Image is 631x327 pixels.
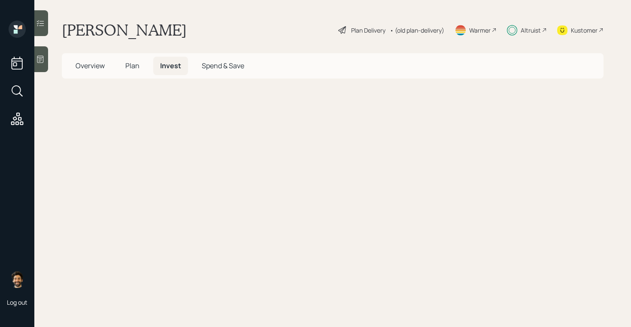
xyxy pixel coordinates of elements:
[125,61,140,70] span: Plan
[7,298,27,306] div: Log out
[202,61,244,70] span: Spend & Save
[351,26,385,35] div: Plan Delivery
[9,271,26,288] img: eric-schwartz-headshot.png
[76,61,105,70] span: Overview
[390,26,444,35] div: • (old plan-delivery)
[160,61,181,70] span: Invest
[469,26,491,35] div: Warmer
[521,26,541,35] div: Altruist
[571,26,598,35] div: Kustomer
[62,21,187,39] h1: [PERSON_NAME]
